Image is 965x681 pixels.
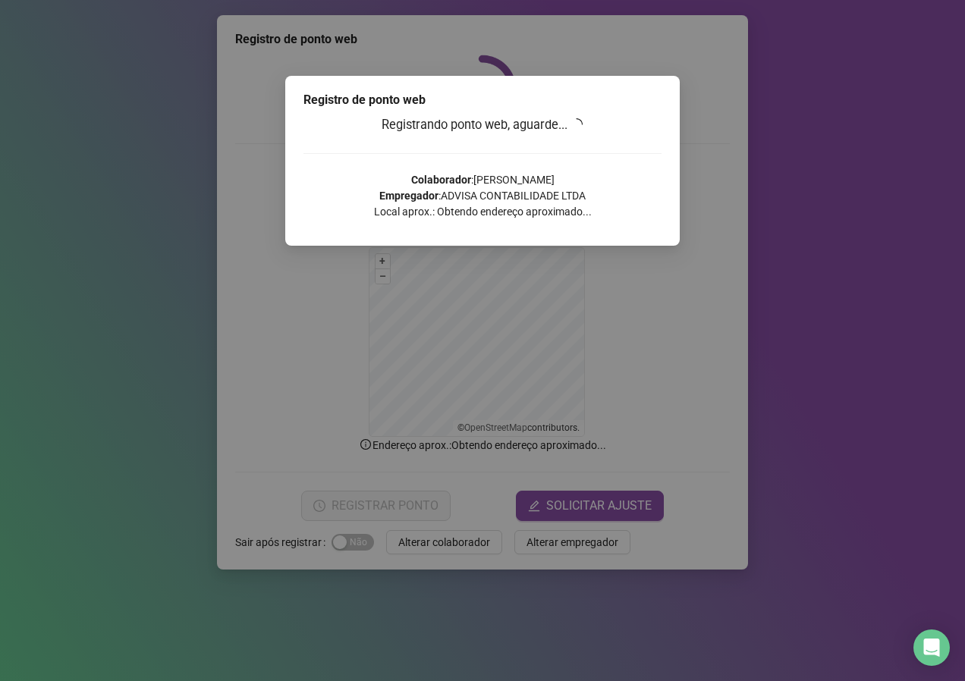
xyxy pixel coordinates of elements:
[303,172,662,220] p: : [PERSON_NAME] : ADVISA CONTABILIDADE LTDA Local aprox.: Obtendo endereço aproximado...
[571,118,583,130] span: loading
[411,174,471,186] strong: Colaborador
[379,190,438,202] strong: Empregador
[913,629,950,666] div: Open Intercom Messenger
[303,91,662,109] div: Registro de ponto web
[303,115,662,135] h3: Registrando ponto web, aguarde...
